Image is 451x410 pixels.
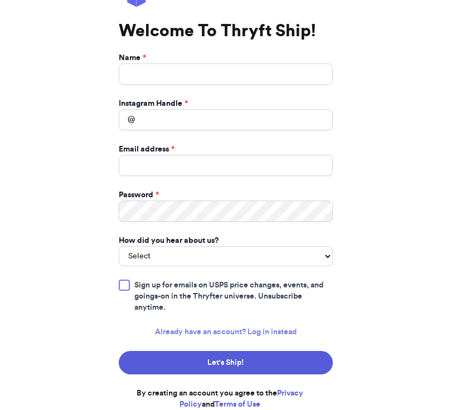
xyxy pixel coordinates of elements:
span: Sign up for emails on USPS price changes, events, and goings-on in the Thryfter universe. Unsubsc... [134,280,333,313]
h1: Welcome To Thryft Ship! [119,21,333,41]
label: Password [119,189,159,201]
label: Email address [119,144,174,155]
label: How did you hear about us? [119,235,219,246]
div: @ [119,109,135,130]
label: Instagram Handle [119,98,188,109]
a: Terms of Use [215,401,260,408]
p: By creating an account you agree to the and [119,388,322,410]
button: Let's Ship! [119,351,333,374]
a: Already have an account? Log in instead [155,326,297,338]
label: Name [119,52,146,64]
